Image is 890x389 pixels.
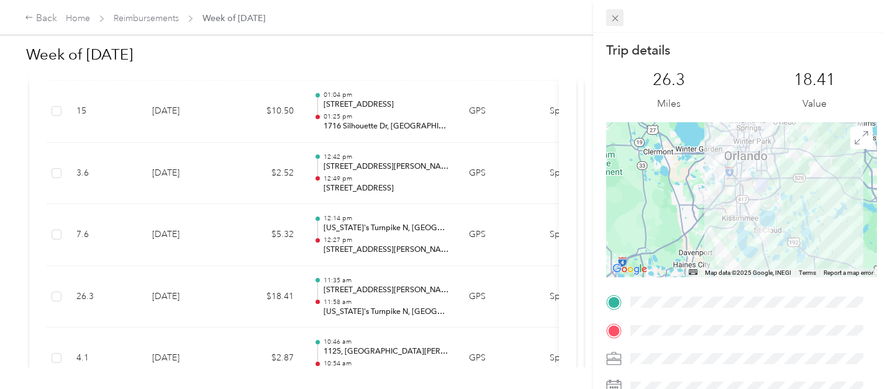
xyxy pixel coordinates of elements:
[799,269,816,276] a: Terms (opens in new tab)
[802,96,827,112] p: Value
[820,320,890,389] iframe: Everlance-gr Chat Button Frame
[705,269,791,276] span: Map data ©2025 Google, INEGI
[794,70,835,90] p: 18.41
[653,70,685,90] p: 26.3
[606,42,670,59] p: Trip details
[609,261,650,277] img: Google
[609,261,650,277] a: Open this area in Google Maps (opens a new window)
[824,269,873,276] a: Report a map error
[689,269,697,275] button: Keyboard shortcuts
[657,96,681,112] p: Miles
